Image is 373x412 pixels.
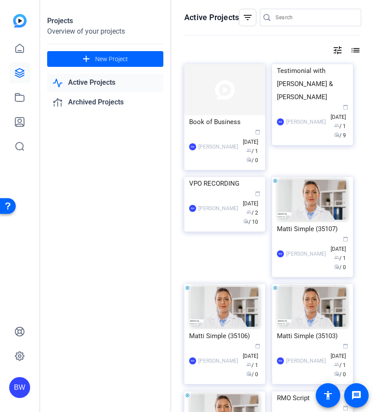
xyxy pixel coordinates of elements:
[334,264,339,269] span: radio
[189,329,260,343] div: Matti Simple (35106)
[246,371,258,377] span: / 0
[246,362,258,368] span: / 1
[343,104,348,110] span: calendar_today
[242,12,253,23] mat-icon: filter_list
[47,51,163,67] button: New Project
[276,12,354,23] input: Search
[243,219,258,225] span: / 10
[246,210,258,216] span: / 2
[331,237,348,252] span: [DATE]
[47,16,163,26] div: Projects
[277,391,348,405] div: RMO Script
[334,362,339,367] span: group
[334,264,346,270] span: / 0
[277,64,348,104] div: Testimonial with [PERSON_NAME] & [PERSON_NAME]
[47,93,163,111] a: Archived Projects
[323,390,333,401] mat-icon: accessibility
[246,157,252,162] span: radio
[189,357,196,364] div: BW
[286,118,326,126] div: [PERSON_NAME]
[198,142,238,151] div: [PERSON_NAME]
[243,218,249,224] span: radio
[343,405,348,411] span: calendar_today
[343,236,348,242] span: calendar_today
[198,357,238,365] div: [PERSON_NAME]
[246,148,258,154] span: / 1
[334,132,346,138] span: / 9
[286,249,326,258] div: [PERSON_NAME]
[334,255,346,261] span: / 1
[198,204,238,213] div: [PERSON_NAME]
[334,132,339,137] span: radio
[277,222,348,235] div: Matti Simple (35107)
[189,143,196,150] div: BW
[13,14,27,28] img: blue-gradient.svg
[334,255,339,260] span: group
[81,54,92,65] mat-icon: add
[9,377,30,398] div: BW
[255,343,260,349] span: calendar_today
[277,329,348,343] div: Matti Simple (35103)
[246,209,252,215] span: group
[189,177,260,190] div: VPO RECORDING
[286,357,326,365] div: [PERSON_NAME]
[334,371,346,377] span: / 0
[277,357,284,364] div: BW
[47,74,163,92] a: Active Projects
[334,123,339,128] span: group
[184,12,239,23] h1: Active Projects
[189,115,260,128] div: Book of Business
[277,118,284,125] div: BW
[47,26,163,37] div: Overview of your projects
[246,148,252,153] span: group
[255,129,260,135] span: calendar_today
[334,123,346,129] span: / 1
[334,371,339,376] span: radio
[95,55,128,64] span: New Project
[246,157,258,163] span: / 0
[343,343,348,349] span: calendar_today
[255,191,260,196] span: calendar_today
[351,390,362,401] mat-icon: message
[277,250,284,257] div: BW
[332,45,343,55] mat-icon: tune
[246,362,252,367] span: group
[189,205,196,212] div: BW
[334,362,346,368] span: / 1
[243,130,260,145] span: [DATE]
[246,371,252,376] span: radio
[349,45,360,55] mat-icon: list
